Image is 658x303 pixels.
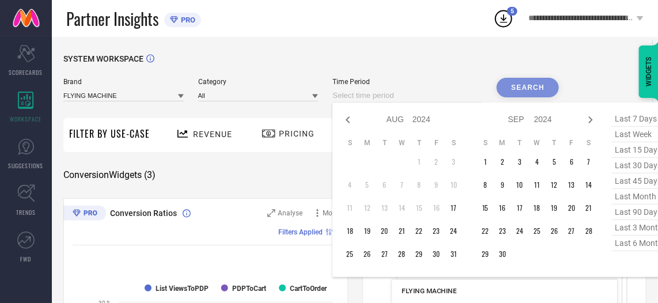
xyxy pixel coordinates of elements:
[428,245,445,263] td: Fri Aug 30 2024
[493,8,514,29] div: Open download list
[528,222,546,240] td: Wed Sep 25 2024
[445,199,462,217] td: Sat Aug 17 2024
[410,138,428,147] th: Thursday
[279,129,315,138] span: Pricing
[580,199,598,217] td: Sat Sep 21 2024
[511,222,528,240] td: Tue Sep 24 2024
[511,138,528,147] th: Tuesday
[402,287,456,295] span: FLYING MACHINE
[494,199,511,217] td: Mon Sep 16 2024
[528,176,546,194] td: Wed Sep 11 2024
[546,222,563,240] td: Thu Sep 26 2024
[563,138,580,147] th: Friday
[232,285,266,293] text: PDPToCart
[278,209,303,217] span: Analyse
[110,209,177,218] span: Conversion Ratios
[477,222,494,240] td: Sun Sep 22 2024
[66,7,158,31] span: Partner Insights
[341,245,358,263] td: Sun Aug 25 2024
[563,222,580,240] td: Fri Sep 27 2024
[341,176,358,194] td: Sun Aug 04 2024
[510,7,514,15] span: 5
[494,176,511,194] td: Mon Sep 09 2024
[156,285,209,293] text: List ViewsToPDP
[341,222,358,240] td: Sun Aug 18 2024
[410,245,428,263] td: Thu Aug 29 2024
[563,153,580,171] td: Fri Sep 06 2024
[341,199,358,217] td: Sun Aug 11 2024
[477,176,494,194] td: Sun Sep 08 2024
[358,222,376,240] td: Mon Aug 19 2024
[428,199,445,217] td: Fri Aug 16 2024
[563,176,580,194] td: Fri Sep 13 2024
[63,78,184,86] span: Brand
[428,138,445,147] th: Friday
[494,138,511,147] th: Monday
[69,127,150,141] span: Filter By Use-Case
[511,153,528,171] td: Tue Sep 03 2024
[528,138,546,147] th: Wednesday
[323,209,339,217] span: More
[511,176,528,194] td: Tue Sep 10 2024
[494,245,511,263] td: Mon Sep 30 2024
[477,138,494,147] th: Sunday
[445,153,462,171] td: Sat Aug 03 2024
[410,176,428,194] td: Thu Aug 08 2024
[358,199,376,217] td: Mon Aug 12 2024
[376,199,393,217] td: Tue Aug 13 2024
[332,78,482,86] span: Time Period
[445,222,462,240] td: Sat Aug 24 2024
[21,255,32,263] span: FWD
[428,176,445,194] td: Fri Aug 09 2024
[580,138,598,147] th: Saturday
[16,208,36,217] span: TRENDS
[376,138,393,147] th: Tuesday
[584,113,598,127] div: Next month
[580,153,598,171] td: Sat Sep 07 2024
[428,153,445,171] td: Fri Aug 02 2024
[445,138,462,147] th: Saturday
[63,206,106,223] div: Premium
[445,176,462,194] td: Sat Aug 10 2024
[546,153,563,171] td: Thu Sep 05 2024
[9,161,44,170] span: SUGGESTIONS
[393,138,410,147] th: Wednesday
[511,199,528,217] td: Tue Sep 17 2024
[563,199,580,217] td: Fri Sep 20 2024
[445,245,462,263] td: Sat Aug 31 2024
[341,113,355,127] div: Previous month
[193,130,232,139] span: Revenue
[410,222,428,240] td: Thu Aug 22 2024
[477,245,494,263] td: Sun Sep 29 2024
[63,169,156,181] span: Conversion Widgets ( 3 )
[528,153,546,171] td: Wed Sep 04 2024
[410,199,428,217] td: Thu Aug 15 2024
[9,68,43,77] span: SCORECARDS
[477,153,494,171] td: Sun Sep 01 2024
[358,245,376,263] td: Mon Aug 26 2024
[376,176,393,194] td: Tue Aug 06 2024
[546,176,563,194] td: Thu Sep 12 2024
[393,245,410,263] td: Wed Aug 28 2024
[393,199,410,217] td: Wed Aug 14 2024
[393,222,410,240] td: Wed Aug 21 2024
[546,199,563,217] td: Thu Sep 19 2024
[63,54,143,63] span: SYSTEM WORKSPACE
[178,16,195,24] span: PRO
[358,138,376,147] th: Monday
[580,222,598,240] td: Sat Sep 28 2024
[198,78,319,86] span: Category
[546,138,563,147] th: Thursday
[580,176,598,194] td: Sat Sep 14 2024
[528,199,546,217] td: Wed Sep 18 2024
[290,285,327,293] text: CartToOrder
[494,222,511,240] td: Mon Sep 23 2024
[279,228,323,236] span: Filters Applied
[376,245,393,263] td: Tue Aug 27 2024
[332,89,482,103] input: Select time period
[267,209,275,217] svg: Zoom
[494,153,511,171] td: Mon Sep 02 2024
[341,138,358,147] th: Sunday
[477,199,494,217] td: Sun Sep 15 2024
[410,153,428,171] td: Thu Aug 01 2024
